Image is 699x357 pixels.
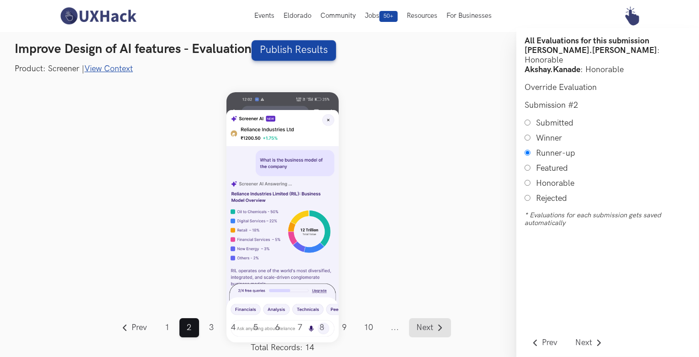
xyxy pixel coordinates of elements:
label: Honorable [536,178,574,188]
p: : Honorable [525,65,691,74]
label: Rejected [536,194,567,203]
p: Product: Screener | [15,63,684,74]
a: Page 3 [202,318,221,337]
strong: [PERSON_NAME].[PERSON_NAME] [525,46,657,55]
h6: Submission #2 [525,100,691,110]
a: Page 4 [224,318,243,337]
a: View Context [84,64,133,73]
img: Your profile pic [622,6,641,26]
nav: Drawer Pagination [525,333,610,352]
a: Go to next submission [568,333,610,352]
a: Page 8 [312,318,332,337]
label: All Evaluations for this submission [525,36,649,46]
span: Next [417,324,434,332]
p: : Honorable [525,46,691,65]
a: Go to previous page [114,318,155,337]
label: Winner [536,133,562,143]
img: UXHack-logo.png [58,6,139,26]
a: Page 7 [290,318,310,337]
h3: Improve Design of AI features - Evaluation [15,40,684,61]
label: Submitted [536,118,573,128]
span: Prev [542,339,557,347]
label: Featured [536,163,568,173]
strong: Akshay.Kanade [525,65,580,74]
label: * Evaluations for each submission gets saved automatically [525,211,691,227]
span: Prev [132,324,147,332]
a: Go to previous submission [525,333,565,352]
h6: Override Evaluation [525,83,691,92]
a: Page 10 [357,318,381,337]
nav: Pagination [114,318,451,352]
label: Total Records: 14 [114,343,451,352]
a: Page 5 [246,318,266,337]
span: ... [384,318,407,337]
span: Next [575,339,592,347]
img: Submission Image [226,92,339,342]
label: Runner-up [536,148,575,158]
a: Publish Results [252,40,336,61]
a: Page 2 [179,318,199,337]
a: Page 6 [268,318,288,337]
a: Page 1 [158,318,177,337]
span: 50+ [379,11,398,22]
a: Page 9 [335,318,354,337]
a: Go to next page [409,318,451,337]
